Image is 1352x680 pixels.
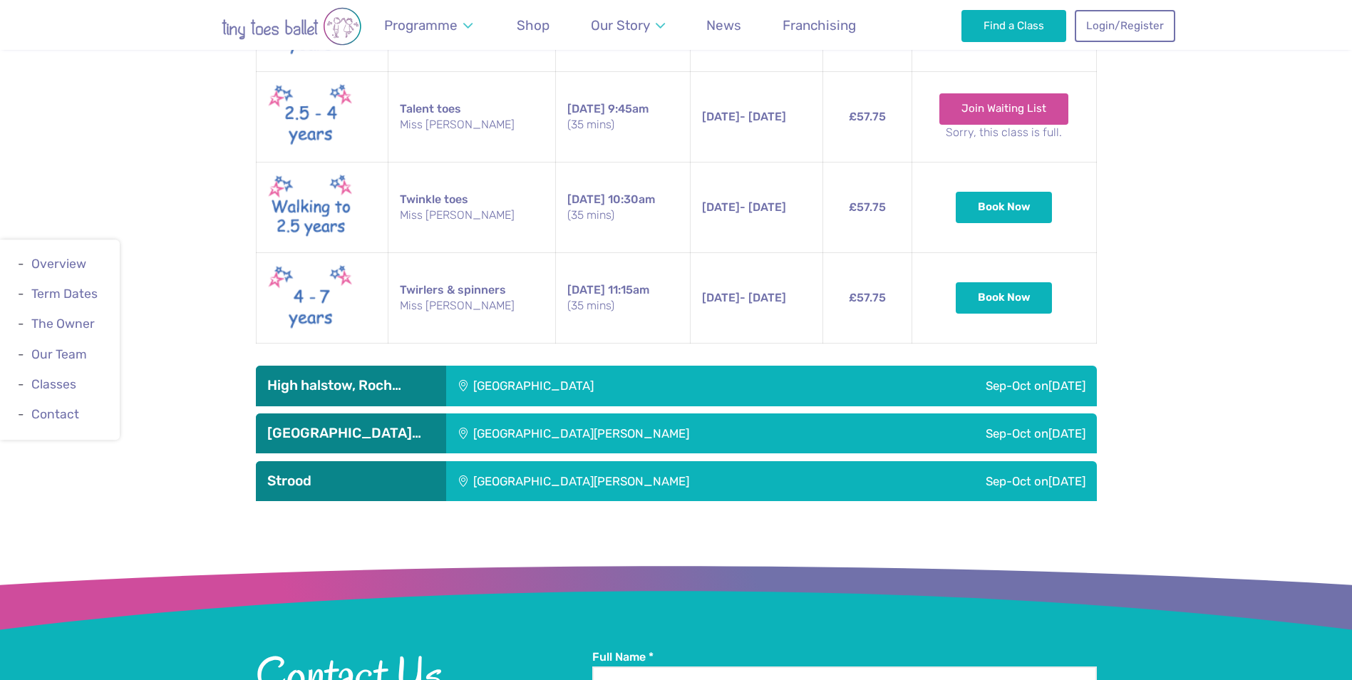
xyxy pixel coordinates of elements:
[267,377,435,394] h3: High halstow, Roch…
[814,366,1097,406] div: Sep-Oct on
[702,110,786,123] span: - [DATE]
[567,117,678,133] small: (35 mins)
[267,425,435,442] h3: [GEOGRAPHIC_DATA]…
[517,17,549,34] span: Shop
[268,262,354,334] img: Twirlers & Spinners New (May 2025)
[384,17,458,34] span: Programme
[702,110,740,123] span: [DATE]
[1048,378,1085,393] span: [DATE]
[555,71,690,162] td: 9:45am
[378,9,480,42] a: Programme
[446,413,885,453] div: [GEOGRAPHIC_DATA][PERSON_NAME]
[268,171,354,244] img: Walking to Twinkle New (May 2025)
[567,102,605,115] span: [DATE]
[591,17,650,34] span: Our Story
[31,257,86,271] a: Overview
[510,9,557,42] a: Shop
[776,9,863,42] a: Franchising
[567,283,605,297] span: [DATE]
[924,125,1085,140] small: Sorry, this class is full.
[446,366,814,406] div: [GEOGRAPHIC_DATA]
[822,252,912,343] td: £57.75
[31,317,95,331] a: The Owner
[584,9,671,42] a: Our Story
[702,291,740,304] span: [DATE]
[388,252,555,343] td: Twirlers & spinners
[446,461,885,501] div: [GEOGRAPHIC_DATA][PERSON_NAME]
[822,162,912,252] td: £57.75
[567,192,605,206] span: [DATE]
[783,17,856,34] span: Franchising
[388,162,555,252] td: Twinkle toes
[885,413,1096,453] div: Sep-Oct on
[956,192,1053,223] button: Book Now
[400,117,544,133] small: Miss [PERSON_NAME]
[1048,426,1085,441] span: [DATE]
[567,298,678,314] small: (35 mins)
[1075,10,1175,41] a: Login/Register
[1048,474,1085,488] span: [DATE]
[177,7,406,46] img: tiny toes ballet
[822,71,912,162] td: £57.75
[700,9,748,42] a: News
[939,93,1068,125] a: Join Waiting List
[268,81,354,153] img: Talent toes New (May 2025)
[885,461,1096,501] div: Sep-Oct on
[702,291,786,304] span: - [DATE]
[961,10,1066,41] a: Find a Class
[702,200,786,214] span: - [DATE]
[267,473,435,490] h3: Strood
[555,162,690,252] td: 10:30am
[31,377,76,391] a: Classes
[400,298,544,314] small: Miss [PERSON_NAME]
[555,252,690,343] td: 11:15am
[706,17,741,34] span: News
[702,200,740,214] span: [DATE]
[388,71,555,162] td: Talent toes
[31,287,98,301] a: Term Dates
[592,649,1097,665] label: Full Name *
[400,207,544,223] small: Miss [PERSON_NAME]
[956,282,1053,314] button: Book Now
[31,347,87,361] a: Our Team
[31,407,79,421] a: Contact
[567,207,678,223] small: (35 mins)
